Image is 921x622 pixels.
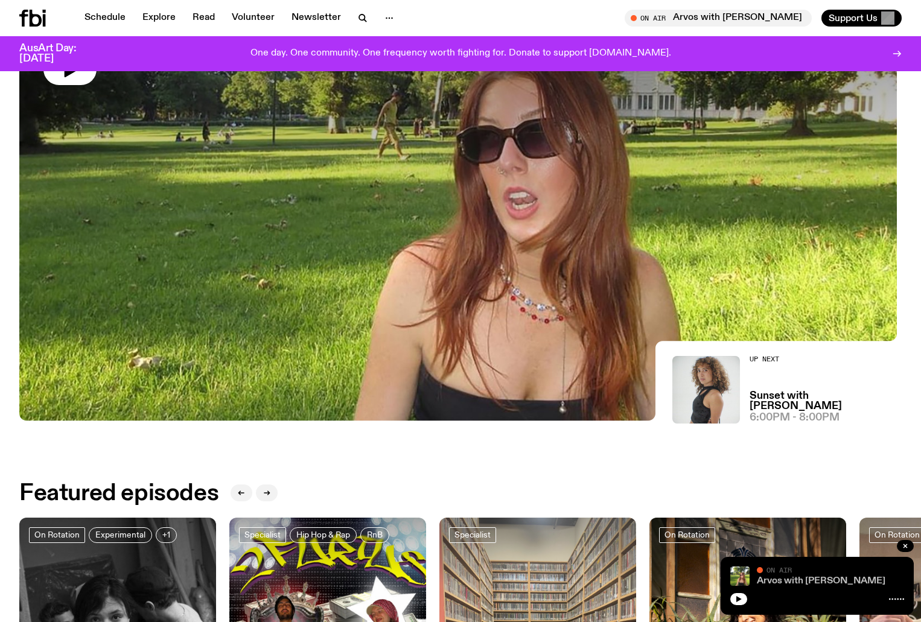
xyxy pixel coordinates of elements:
[664,530,710,539] span: On Rotation
[625,10,812,27] button: On AirArvos with [PERSON_NAME]
[225,10,282,27] a: Volunteer
[821,10,902,27] button: Support Us
[766,566,792,574] span: On Air
[296,530,350,539] span: Hip Hop & Rap
[162,530,170,539] span: +1
[449,527,496,543] a: Specialist
[730,566,750,586] img: Lizzie Bowles is sitting in a bright green field of grass, with dark sunglasses and a black top. ...
[284,10,348,27] a: Newsletter
[244,530,281,539] span: Specialist
[239,527,286,543] a: Specialist
[19,43,97,64] h3: AusArt Day: [DATE]
[454,530,491,539] span: Specialist
[659,527,715,543] a: On Rotation
[19,483,218,504] h2: Featured episodes
[672,356,740,424] img: Tangela looks past her left shoulder into the camera with an inquisitive look. She is wearing a s...
[95,530,145,539] span: Experimental
[185,10,222,27] a: Read
[250,48,671,59] p: One day. One community. One frequency worth fighting for. Donate to support [DOMAIN_NAME].
[135,10,183,27] a: Explore
[750,391,902,411] a: Sunset with [PERSON_NAME]
[875,530,920,539] span: On Rotation
[750,356,902,363] h2: Up Next
[750,413,840,423] span: 6:00pm - 8:00pm
[156,527,177,543] button: +1
[89,527,152,543] a: Experimental
[367,530,383,539] span: RnB
[757,576,885,586] a: Arvos with [PERSON_NAME]
[360,527,389,543] a: RnB
[34,530,80,539] span: On Rotation
[29,527,85,543] a: On Rotation
[829,13,878,24] span: Support Us
[77,10,133,27] a: Schedule
[290,527,357,543] a: Hip Hop & Rap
